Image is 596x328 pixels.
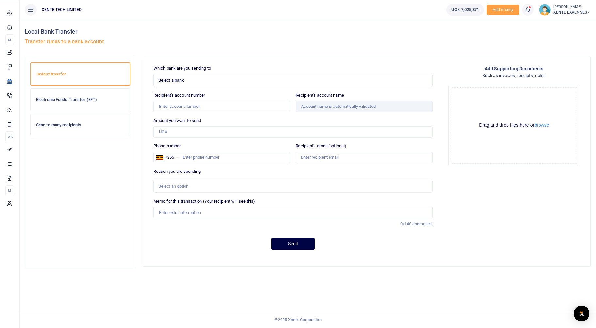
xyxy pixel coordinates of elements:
[539,4,591,16] a: profile-user [PERSON_NAME] XENTE EXPENSES
[553,4,591,10] small: [PERSON_NAME]
[153,168,201,175] label: Reason you are spending
[296,101,432,112] input: Account name is automatically validated
[487,5,519,15] span: Add money
[153,117,201,124] label: Amount you want to send
[165,154,174,161] div: +256
[36,72,124,77] h6: Instant transfer
[451,7,479,13] span: UGX 7,025,371
[154,152,180,163] div: Uganda: +256
[296,152,432,163] input: Enter recipient email
[482,72,546,79] h4: Such as invoices, receipts, notes
[25,39,305,45] h5: Transfer funds to a bank account
[487,5,519,15] li: Toup your wallet
[5,131,14,142] li: Ac
[153,101,290,112] input: Enter account number
[534,123,549,127] button: browse
[153,92,205,99] label: Recipient's account number
[539,4,551,16] img: profile-user
[30,114,130,137] a: Send to many recipients
[553,9,591,15] span: XENTE EXPENSES
[446,4,484,16] a: UGX 7,025,371
[153,126,433,138] input: UGX
[412,221,433,226] span: characters
[296,92,344,99] label: Recipient's account name
[296,143,346,149] label: Recipient's email (optional)
[153,152,290,163] input: Enter phone number
[153,207,433,218] input: Enter extra information
[153,143,181,149] label: Phone number
[5,185,14,196] li: M
[39,7,84,13] span: XENTE TECH LIMITED
[485,65,544,72] h4: Add supporting Documents
[400,221,411,226] span: 0/140
[30,88,130,111] a: Electronic Funds Transfer (EFT)
[448,85,580,166] div: File Uploader
[30,62,130,86] a: Instant transfer
[153,198,255,205] label: Memo for this transaction (Your recipient will see this)
[36,123,125,128] h6: Send to many recipients
[158,77,423,84] span: Select a bank
[487,7,519,12] a: Add money
[451,122,577,128] div: Drag and drop files here or
[153,65,211,72] label: Which bank are you sending to
[25,28,305,35] h4: Local Bank Transfer
[271,238,315,250] button: Send
[574,306,589,321] div: Open Intercom Messenger
[158,183,423,189] div: Select an option
[5,34,14,45] li: M
[444,4,487,16] li: Wallet ballance
[36,97,125,102] h6: Electronic Funds Transfer (EFT)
